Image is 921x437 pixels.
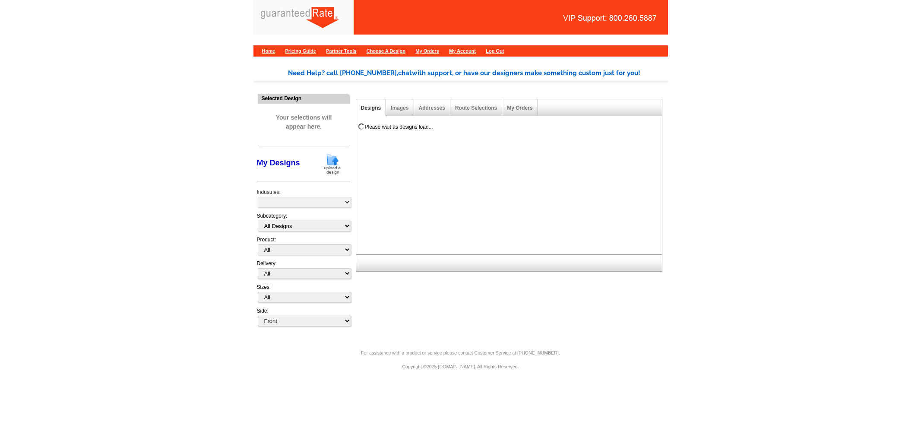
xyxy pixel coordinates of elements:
div: Subcategory: [257,212,350,236]
a: Log Out [486,48,504,54]
img: upload-design [321,153,344,175]
div: Selected Design [258,94,350,102]
div: Sizes: [257,283,350,307]
img: loading... [358,123,365,130]
a: My Designs [257,158,300,167]
div: Side: [257,307,350,327]
div: Please wait as designs load... [365,123,433,131]
a: My Orders [507,105,532,111]
a: Pricing Guide [285,48,316,54]
a: Choose A Design [367,48,405,54]
span: chat [398,69,412,77]
a: Partner Tools [326,48,356,54]
span: Your selections will appear here. [265,104,343,140]
a: Home [262,48,275,54]
a: Images [391,105,408,111]
a: My Account [449,48,476,54]
div: Need Help? call [PHONE_NUMBER], with support, or have our designers make something custom just fo... [288,68,668,78]
a: Addresses [419,105,445,111]
a: My Orders [415,48,439,54]
div: Delivery: [257,260,350,283]
div: Industries: [257,184,350,212]
a: Designs [361,105,381,111]
a: Route Selections [455,105,497,111]
div: Product: [257,236,350,260]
